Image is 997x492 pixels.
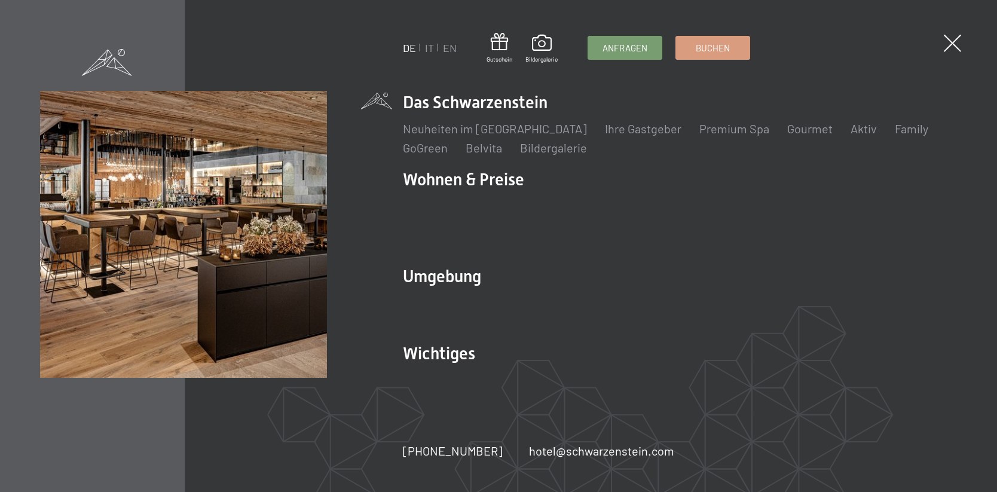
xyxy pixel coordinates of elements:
span: Buchen [696,42,730,54]
a: Buchen [676,36,750,59]
a: Bildergalerie [525,35,558,63]
a: Gourmet [787,121,833,136]
a: IT [425,41,434,54]
span: Bildergalerie [525,55,558,63]
a: Premium Spa [699,121,769,136]
a: Family [895,121,928,136]
a: hotel@schwarzenstein.com [529,442,674,459]
a: DE [403,41,416,54]
a: Aktiv [851,121,877,136]
a: EN [443,41,457,54]
span: Gutschein [487,55,512,63]
span: Anfragen [603,42,647,54]
span: [PHONE_NUMBER] [403,444,503,458]
a: Gutschein [487,33,512,63]
a: GoGreen [403,140,448,155]
a: [PHONE_NUMBER] [403,442,503,459]
a: Neuheiten im [GEOGRAPHIC_DATA] [403,121,587,136]
a: Ihre Gastgeber [605,121,681,136]
a: Anfragen [588,36,662,59]
a: Belvita [466,140,502,155]
a: Bildergalerie [520,140,587,155]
